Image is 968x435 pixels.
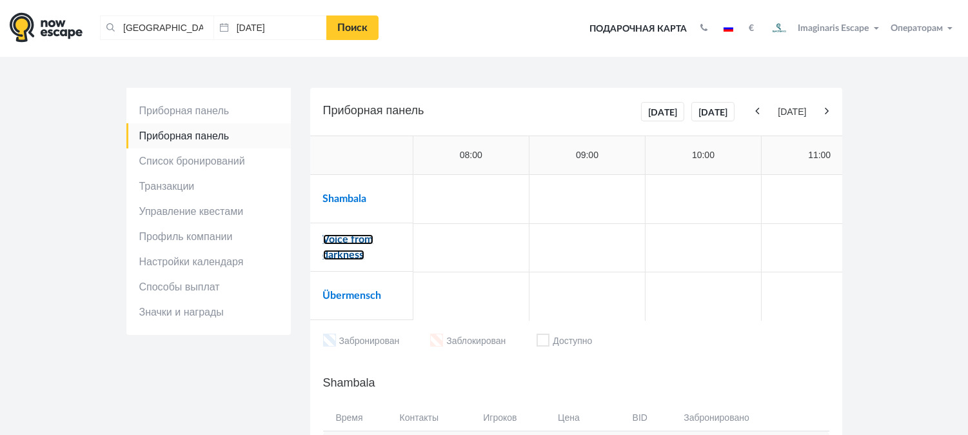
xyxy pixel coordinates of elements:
[585,15,691,43] a: Подарочная карта
[126,199,291,224] a: Управление квестами
[430,334,506,350] li: Заблокирован
[126,148,291,174] a: Список бронирований
[535,405,603,431] th: Цена
[677,405,759,431] th: Забронировано
[798,21,869,33] span: Imaginaris Escape
[323,334,400,350] li: Забронирован
[891,24,943,33] span: Операторам
[323,405,393,431] th: Время
[10,12,83,43] img: logo
[537,334,592,350] li: Доступно
[764,15,885,41] button: Imaginaris Escape
[213,15,327,40] input: Дата
[602,405,677,431] th: BID
[323,194,367,204] a: Shambala
[323,290,382,301] a: Übermensch
[887,22,958,35] button: Операторам
[465,405,535,431] th: Игроков
[742,22,760,35] button: €
[691,102,735,121] a: [DATE]
[126,299,291,325] a: Значки и награды
[323,373,829,392] h5: Shambala
[641,102,684,121] a: [DATE]
[126,274,291,299] a: Способы выплат
[323,101,829,123] h5: Приборная панель
[126,123,291,148] a: Приборная панель
[762,106,822,118] span: [DATE]
[126,98,291,123] a: Приборная панель
[762,136,878,175] td: 11:00
[126,224,291,249] a: Профиль компании
[393,405,466,431] th: Контакты
[326,15,379,40] a: Поиск
[100,15,213,40] input: Город или название квеста
[323,234,373,260] a: Voice from darkness
[126,174,291,199] a: Транзакции
[126,249,291,274] a: Настройки календаря
[749,24,754,33] strong: €
[724,25,733,32] img: ru.jpg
